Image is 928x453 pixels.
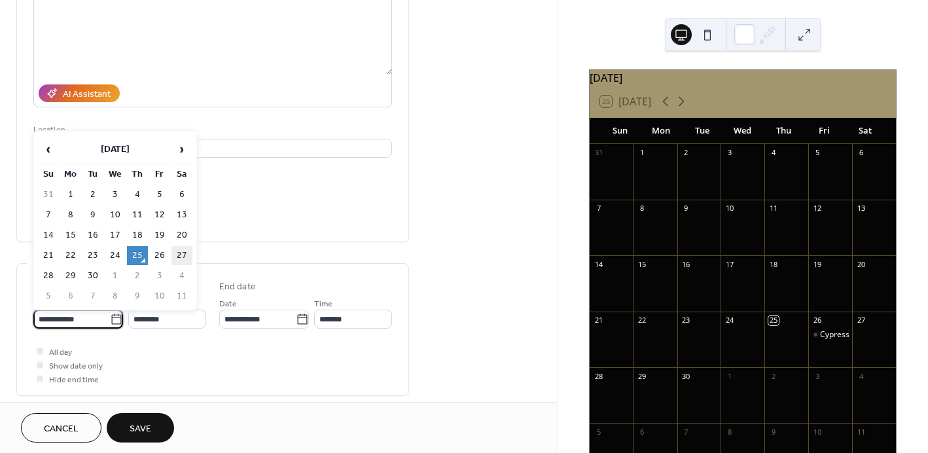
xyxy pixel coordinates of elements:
[856,148,866,158] div: 6
[105,226,126,245] td: 17
[681,259,691,269] div: 16
[641,118,681,144] div: Mon
[768,316,778,325] div: 25
[856,259,866,269] div: 20
[21,413,101,443] button: Cancel
[39,136,58,162] span: ‹
[219,297,237,311] span: Date
[219,280,256,294] div: End date
[60,185,81,204] td: 1
[107,413,174,443] button: Save
[314,297,332,311] span: Time
[594,204,603,213] div: 7
[127,206,148,225] td: 11
[681,427,691,437] div: 7
[105,246,126,265] td: 24
[44,422,79,436] span: Cancel
[149,226,170,245] td: 19
[724,259,734,269] div: 17
[105,206,126,225] td: 10
[38,206,59,225] td: 7
[637,371,647,381] div: 29
[812,259,822,269] div: 19
[82,165,103,184] th: Tu
[637,316,647,325] div: 22
[768,148,778,158] div: 4
[681,118,722,144] div: Tue
[637,259,647,269] div: 15
[82,206,103,225] td: 9
[681,316,691,325] div: 23
[171,226,192,245] td: 20
[82,246,103,265] td: 23
[60,165,81,184] th: Mo
[724,316,734,325] div: 24
[594,427,603,437] div: 5
[82,287,103,306] td: 7
[105,185,126,204] td: 3
[681,204,691,213] div: 9
[149,266,170,285] td: 3
[171,206,192,225] td: 13
[768,427,778,437] div: 9
[105,165,126,184] th: We
[600,118,641,144] div: Sun
[820,329,901,340] div: Cypress Run Golf Club
[39,84,120,102] button: AI Assistant
[130,422,151,436] span: Save
[590,70,896,86] div: [DATE]
[38,226,59,245] td: 14
[82,185,103,204] td: 2
[63,88,111,101] div: AI Assistant
[38,246,59,265] td: 21
[856,371,866,381] div: 4
[60,287,81,306] td: 6
[724,371,734,381] div: 1
[38,266,59,285] td: 28
[768,371,778,381] div: 2
[171,185,192,204] td: 6
[171,246,192,265] td: 27
[812,427,822,437] div: 10
[149,246,170,265] td: 26
[856,316,866,325] div: 27
[38,165,59,184] th: Su
[127,165,148,184] th: Th
[49,346,72,359] span: All day
[724,204,734,213] div: 10
[171,165,192,184] th: Sa
[856,427,866,437] div: 11
[38,287,59,306] td: 5
[149,287,170,306] td: 10
[808,329,852,340] div: Cypress Run Golf Club
[637,427,647,437] div: 6
[38,185,59,204] td: 31
[82,266,103,285] td: 30
[724,148,734,158] div: 3
[60,136,170,164] th: [DATE]
[768,204,778,213] div: 11
[105,287,126,306] td: 8
[856,204,866,213] div: 13
[49,359,103,373] span: Show date only
[49,373,99,387] span: Hide end time
[127,226,148,245] td: 18
[127,246,148,265] td: 25
[149,185,170,204] td: 5
[127,185,148,204] td: 4
[172,136,192,162] span: ›
[681,148,691,158] div: 2
[845,118,885,144] div: Sat
[594,259,603,269] div: 14
[149,165,170,184] th: Fr
[594,148,603,158] div: 31
[812,148,822,158] div: 5
[637,148,647,158] div: 1
[812,204,822,213] div: 12
[60,206,81,225] td: 8
[82,226,103,245] td: 16
[594,371,603,381] div: 28
[724,427,734,437] div: 8
[127,266,148,285] td: 2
